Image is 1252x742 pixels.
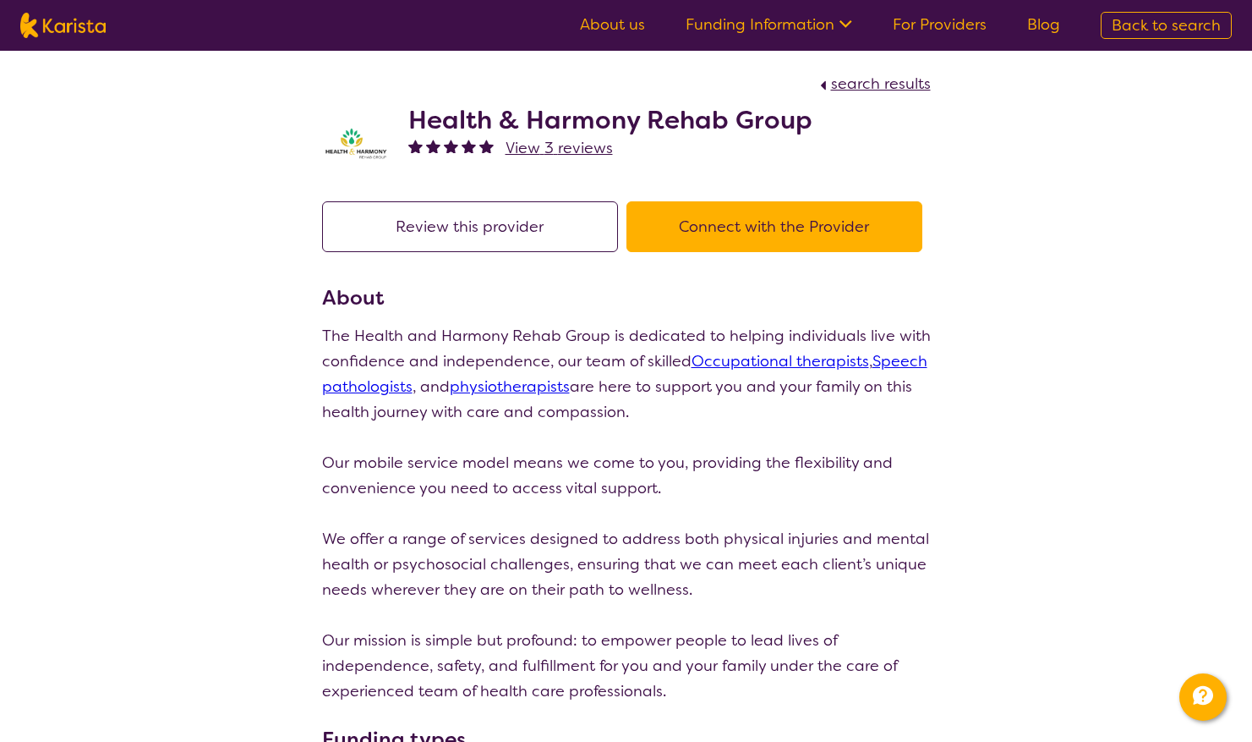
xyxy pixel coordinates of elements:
span: search results [831,74,931,94]
p: Our mobile service model means we come to you, providing the flexibility and convenience you need... [322,450,931,501]
p: Our mission is simple but profound: to empower people to lead lives of independence, safety, and ... [322,628,931,704]
a: search results [816,74,931,94]
a: Blog [1027,14,1060,35]
a: Back to search [1101,12,1232,39]
a: About us [580,14,645,35]
a: physiotherapists [450,376,570,397]
img: fullstar [479,139,494,153]
a: Occupational therapists [692,351,869,371]
button: Review this provider [322,201,618,252]
p: We offer a range of services designed to address both physical injuries and mental health or psyc... [322,526,931,602]
img: fullstar [426,139,440,153]
a: Connect with the Provider [626,217,931,237]
p: The Health and Harmony Rehab Group is dedicated to helping individuals live with confidence and i... [322,323,931,425]
a: Review this provider [322,217,626,237]
span: Back to search [1112,15,1221,36]
img: fullstar [408,139,423,153]
h2: Health & Harmony Rehab Group [408,105,812,135]
button: Channel Menu [1179,673,1227,721]
a: For Providers [893,14,987,35]
img: fullstar [462,139,476,153]
a: View 3 reviews [506,135,613,161]
img: ztak9tblhgtrn1fit8ap.png [322,126,390,160]
a: Funding Information [686,14,852,35]
span: View 3 reviews [506,138,613,158]
img: Karista logo [20,13,106,38]
img: fullstar [444,139,458,153]
button: Connect with the Provider [626,201,922,252]
h3: About [322,283,931,313]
